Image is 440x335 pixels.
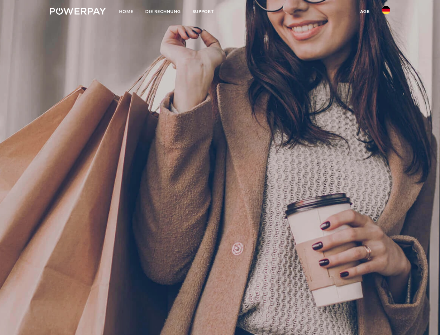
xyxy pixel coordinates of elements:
[113,5,139,18] a: Home
[139,5,187,18] a: DIE RECHNUNG
[187,5,220,18] a: SUPPORT
[50,8,106,15] img: logo-powerpay-white.svg
[382,6,390,14] img: de
[354,5,376,18] a: agb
